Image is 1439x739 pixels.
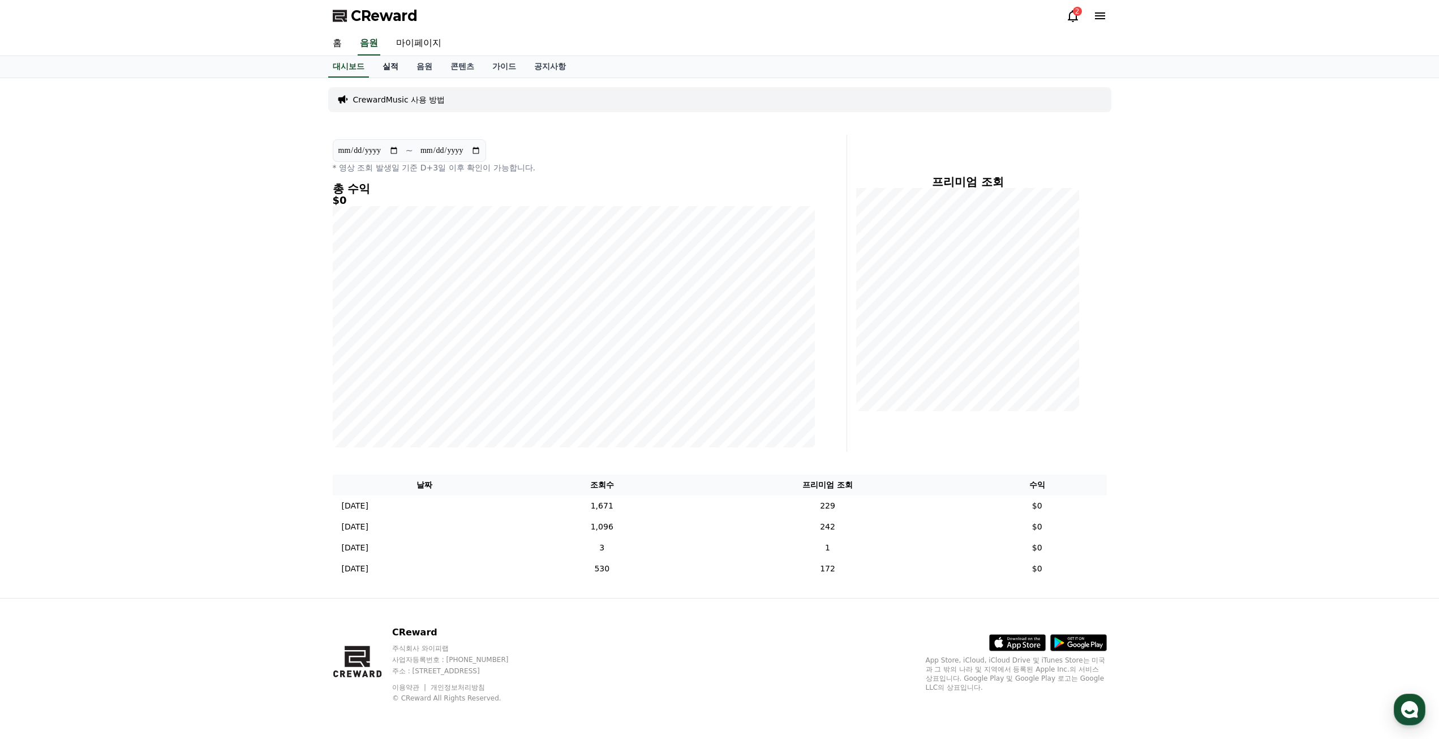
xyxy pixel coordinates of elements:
[324,32,351,55] a: 홈
[516,516,688,537] td: 1,096
[342,500,368,512] p: [DATE]
[342,563,368,575] p: [DATE]
[968,558,1107,579] td: $0
[688,558,968,579] td: 172
[407,56,441,78] a: 음원
[146,359,217,387] a: 설정
[342,521,368,533] p: [DATE]
[387,32,450,55] a: 마이페이지
[926,656,1107,692] p: App Store, iCloud, iCloud Drive 및 iTunes Store는 미국과 그 밖의 나라 및 지역에서 등록된 Apple Inc.의 서비스 상표입니다. Goo...
[373,56,407,78] a: 실적
[75,359,146,387] a: 대화
[353,94,445,105] a: CrewardMusic 사용 방법
[968,475,1107,495] th: 수익
[525,56,575,78] a: 공지사항
[688,516,968,537] td: 242
[406,144,413,157] p: ~
[333,475,517,495] th: 날짜
[516,475,688,495] th: 조회수
[333,182,815,195] h4: 총 수익
[392,684,428,691] a: 이용약관
[968,516,1107,537] td: $0
[516,537,688,558] td: 3
[856,176,1080,188] h4: 프리미엄 조회
[483,56,525,78] a: 가이드
[516,558,688,579] td: 530
[36,376,42,385] span: 홈
[3,359,75,387] a: 홈
[688,495,968,516] td: 229
[392,667,530,676] p: 주소 : [STREET_ADDRESS]
[1066,9,1080,23] a: 2
[333,162,815,173] p: * 영상 조회 발생일 기준 D+3일 이후 확인이 가능합니다.
[351,7,418,25] span: CReward
[688,475,968,495] th: 프리미엄 조회
[688,537,968,558] td: 1
[968,537,1107,558] td: $0
[392,644,530,653] p: 주식회사 와이피랩
[441,56,483,78] a: 콘텐츠
[104,377,117,386] span: 대화
[333,7,418,25] a: CReward
[392,694,530,703] p: © CReward All Rights Reserved.
[175,376,188,385] span: 설정
[431,684,485,691] a: 개인정보처리방침
[392,655,530,664] p: 사업자등록번호 : [PHONE_NUMBER]
[333,195,815,206] h5: $0
[1073,7,1082,16] div: 2
[358,32,380,55] a: 음원
[968,495,1107,516] td: $0
[342,542,368,554] p: [DATE]
[328,56,369,78] a: 대시보드
[392,626,530,639] p: CReward
[516,495,688,516] td: 1,671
